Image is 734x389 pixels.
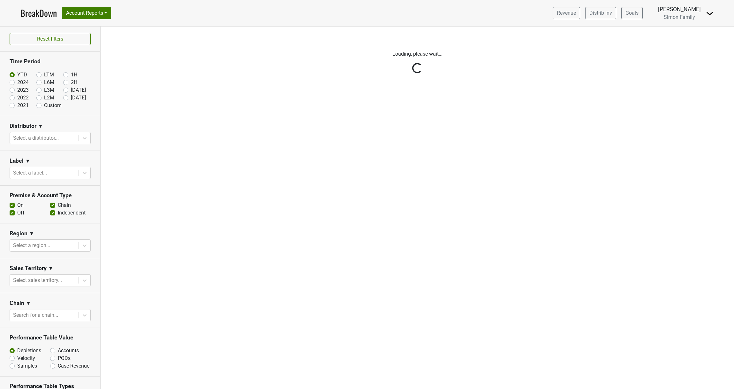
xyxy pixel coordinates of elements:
img: Dropdown Menu [706,10,714,17]
a: Goals [621,7,643,19]
a: Distrib Inv [585,7,616,19]
span: Simon Family [664,14,695,20]
a: BreakDown [20,6,57,20]
div: [PERSON_NAME] [658,5,701,13]
p: Loading, please wait... [240,50,594,58]
button: Account Reports [62,7,111,19]
a: Revenue [553,7,580,19]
